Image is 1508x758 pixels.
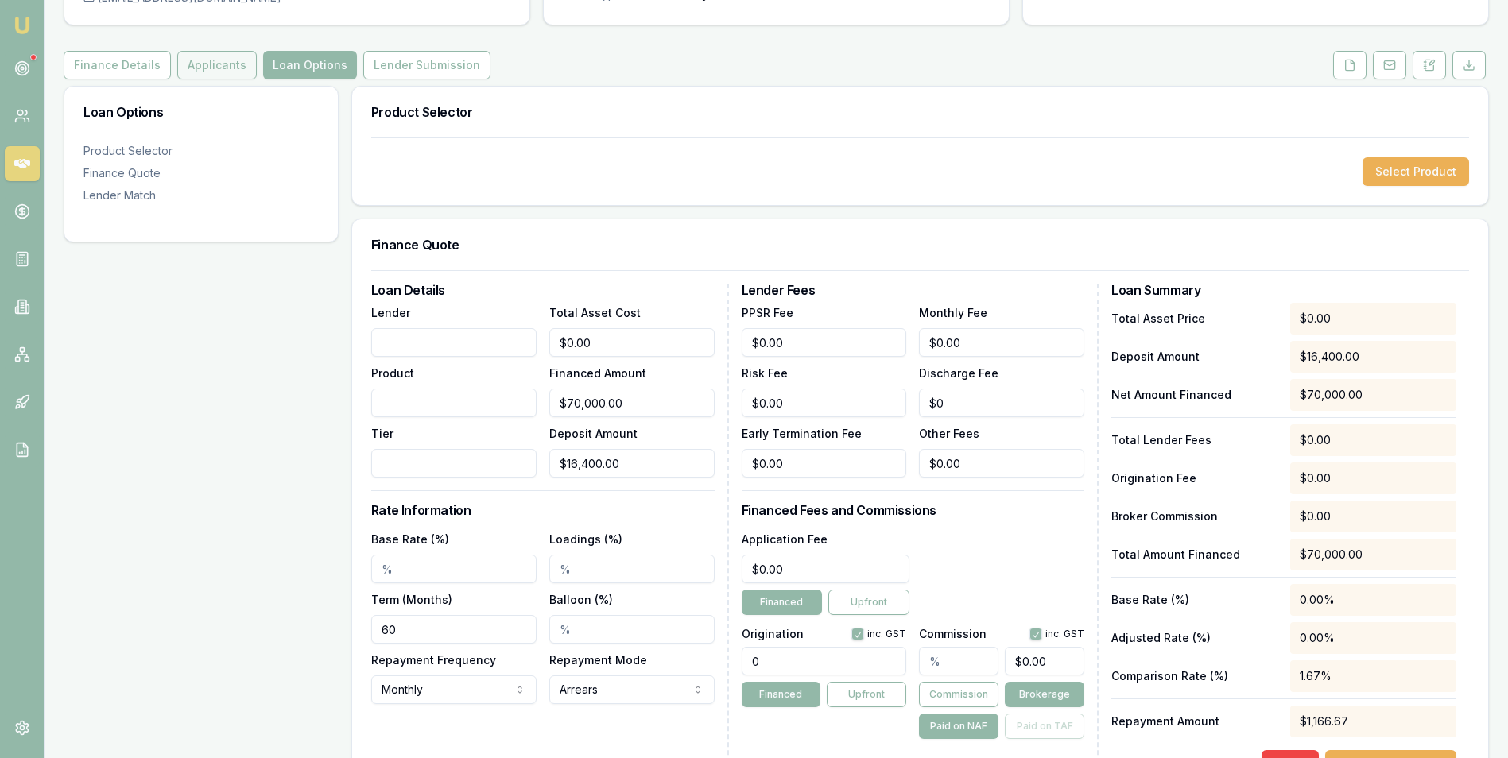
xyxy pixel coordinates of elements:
input: $ [549,389,715,417]
button: Financed [742,590,823,615]
input: $ [919,449,1084,478]
label: Repayment Mode [549,653,647,667]
input: $ [742,449,907,478]
p: Adjusted Rate (%) [1111,630,1277,646]
input: $ [742,328,907,357]
img: emu-icon-u.png [13,16,32,35]
h3: Loan Summary [1111,284,1456,296]
label: Lender [371,306,410,319]
input: % [371,555,537,583]
label: Application Fee [742,532,828,546]
label: Loadings (%) [549,532,622,546]
input: $ [549,328,715,357]
label: Financed Amount [549,366,646,380]
label: Tier [371,427,393,440]
input: % [919,647,998,675]
div: $0.00 [1290,501,1456,532]
label: Discharge Fee [919,366,998,380]
div: $0.00 [1290,462,1456,494]
input: $ [549,449,715,478]
button: Finance Details [64,51,171,79]
label: Origination [742,628,804,640]
div: 1.67% [1290,660,1456,692]
p: Repayment Amount [1111,714,1277,729]
input: $ [742,555,910,583]
button: Loan Options [263,51,357,79]
input: $ [919,328,1084,357]
label: PPSR Fee [742,306,793,319]
button: Financed [742,682,821,707]
button: Applicants [177,51,257,79]
a: Applicants [174,51,260,79]
div: Lender Match [83,188,319,203]
p: Total Asset Price [1111,311,1277,327]
label: Base Rate (%) [371,532,449,546]
h3: Finance Quote [371,238,1469,251]
a: Finance Details [64,51,174,79]
p: Broker Commission [1111,509,1277,524]
div: Finance Quote [83,165,319,181]
input: $ [919,389,1084,417]
button: Select Product [1363,157,1469,186]
div: $0.00 [1290,424,1456,456]
div: $70,000.00 [1290,539,1456,570]
p: Base Rate (%) [1111,592,1277,608]
div: Product Selector [83,143,319,159]
p: Origination Fee [1111,470,1277,486]
h3: Loan Options [83,106,319,118]
input: % [549,555,715,583]
input: % [549,615,715,644]
div: inc. GST [851,628,906,640]
label: Repayment Frequency [371,653,496,667]
label: Balloon (%) [549,593,613,606]
div: $70,000.00 [1290,379,1456,411]
div: inc. GST [1029,628,1084,640]
button: Brokerage [1005,682,1084,707]
h3: Product Selector [371,106,1469,118]
div: 0.00% [1290,584,1456,616]
a: Loan Options [260,51,360,79]
label: Term (Months) [371,593,452,606]
button: Commission [919,682,998,707]
h3: Loan Details [371,284,715,296]
label: Total Asset Cost [549,306,641,319]
label: Other Fees [919,427,979,440]
label: Deposit Amount [549,427,638,440]
p: Net Amount Financed [1111,387,1277,403]
p: Deposit Amount [1111,349,1277,365]
div: $16,400.00 [1290,341,1456,373]
p: Total Lender Fees [1111,432,1277,448]
p: Comparison Rate (%) [1111,668,1277,684]
label: Commission [919,628,987,640]
p: Total Amount Financed [1111,547,1277,563]
input: $ [742,389,907,417]
button: Upfront [827,682,906,707]
div: $1,166.67 [1290,706,1456,737]
button: Upfront [828,590,909,615]
h3: Rate Information [371,504,715,516]
label: Monthly Fee [919,306,987,319]
button: Paid on NAF [919,714,998,739]
div: 0.00% [1290,622,1456,654]
a: Lender Submission [360,51,494,79]
label: Early Termination Fee [742,427,862,440]
button: Lender Submission [363,51,490,79]
label: Risk Fee [742,366,788,380]
h3: Lender Fees [742,284,1085,296]
div: $0.00 [1290,303,1456,335]
label: Product [371,366,414,380]
h3: Financed Fees and Commissions [742,504,1085,516]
